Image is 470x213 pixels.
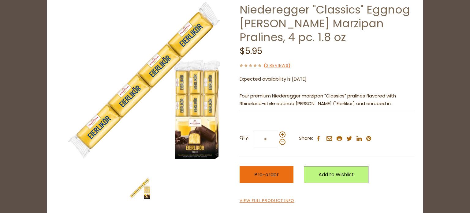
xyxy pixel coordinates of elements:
a: View Full Product Info [240,198,294,204]
p: Expected availability is [DATE] [240,75,414,83]
input: Qty: [253,131,278,147]
span: $5.95 [240,45,262,57]
a: Niederegger "Classics" Eggnog [PERSON_NAME] Marzipan Pralines, 4 pc. 1.8 oz [240,2,410,45]
span: ( ) [264,63,290,68]
button: Pre-order [240,166,293,183]
a: Add to Wishlist [304,166,368,183]
span: Share: [299,135,313,142]
p: Four premium Niederegger marzipan "Classics" pralines flavored with Rhineland-style eggnog [PERSO... [240,92,414,108]
strong: Qty: [240,134,249,142]
img: Niederegger "Classics" Eggnog Brandy Marzipan Pralines, 4 pc. 1.8 oz [127,176,152,200]
span: Pre-order [254,171,279,178]
a: 0 Reviews [266,63,289,69]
